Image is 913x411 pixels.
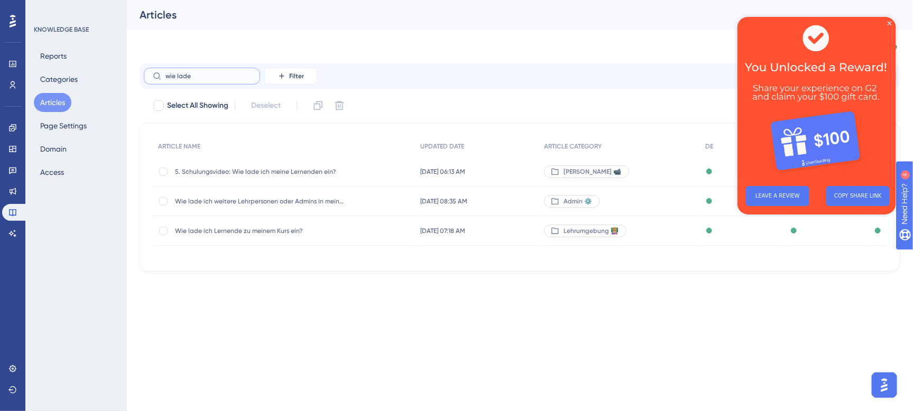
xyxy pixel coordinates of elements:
[34,93,71,112] button: Articles
[158,142,200,151] span: ARTICLE NAME
[34,116,93,135] button: Page Settings
[264,68,317,85] button: Filter
[175,167,344,176] span: 5. Schulungsvideo: Wie lade ich meine Lernenden ein?
[242,96,290,115] button: Deselect
[165,72,251,80] input: Search
[175,197,344,205] span: Wie lade ich weitere Lehrpersonen oder Admins in meine Organisation ein?
[140,7,874,22] div: Articles
[564,197,592,205] span: Admin ⚙️
[564,167,621,176] span: [PERSON_NAME] 📹
[420,197,467,205] span: [DATE] 08:35 AM
[34,46,73,66] button: Reports
[34,139,73,158] button: Domain
[34,163,70,182] button: Access
[167,99,228,112] span: Select All Showing
[420,227,465,235] span: [DATE] 07:18 AM
[420,167,465,176] span: [DATE] 06:13 AM
[737,17,896,214] iframe: To enrich screen reader interactions, please activate Accessibility in Grammarly extension settings
[251,99,281,112] span: Deselect
[34,25,89,34] div: KNOWLEDGE BASE
[420,142,464,151] span: UPDATED DATE
[175,227,344,235] span: Wie lade ich Lernende zu meinem Kurs ein?
[705,142,713,151] span: DE
[869,369,900,401] iframe: UserGuiding AI Assistant Launcher
[34,70,84,89] button: Categories
[289,72,304,80] span: Filter
[544,142,602,151] span: ARTICLE CATEGORY
[564,227,619,235] span: Lehrumgebung 👩🏼‍🏫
